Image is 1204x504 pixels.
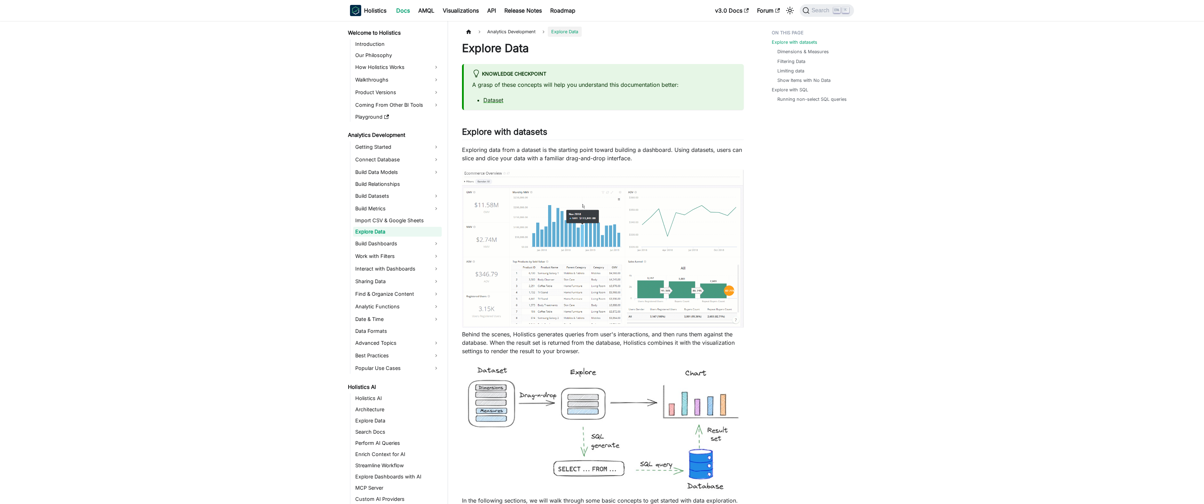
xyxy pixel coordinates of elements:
[810,7,834,14] span: Search
[353,350,442,361] a: Best Practices
[784,5,796,16] button: Switch between dark and light mode (currently light mode)
[772,86,808,93] a: Explore with SQL
[353,227,442,237] a: Explore Data
[711,5,753,16] a: v3.0 Docs
[777,96,847,103] a: Running non-select SQL queries
[353,190,442,202] a: Build Datasets
[483,5,500,16] a: API
[800,4,854,17] button: Search (Ctrl+K)
[353,251,442,262] a: Work with Filters
[353,438,442,448] a: Perform AI Queries
[346,130,442,140] a: Analytics Development
[353,449,442,459] a: Enrich Context for AI
[353,427,442,437] a: Search Docs
[777,48,829,55] a: Dimensions & Measures
[392,5,414,16] a: Docs
[353,314,442,325] a: Date & Time
[772,39,817,45] a: Explore with datasets
[353,141,442,153] a: Getting Started
[350,5,361,16] img: Holistics
[353,288,442,300] a: Find & Organize Content
[350,5,386,16] a: HolisticsHolistics
[353,62,442,73] a: How Holistics Works
[353,216,442,225] a: Import CSV & Google Sheets
[353,494,442,504] a: Custom AI Providers
[462,127,744,140] h2: Explore with datasets
[414,5,439,16] a: AMQL
[462,330,744,355] p: Behind the scenes, Holistics generates queries from user's interactions, and then runs them again...
[353,405,442,414] a: Architecture
[353,461,442,470] a: Streamline Workflow
[364,6,386,15] b: Holistics
[842,7,849,13] kbd: K
[343,21,448,504] nav: Docs sidebar
[462,146,744,162] p: Exploring data from a dataset is the starting point toward building a dashboard. Using datasets, ...
[353,74,442,85] a: Walkthroughs
[353,276,442,287] a: Sharing Data
[484,27,539,37] span: Analytics Development
[500,5,546,16] a: Release Notes
[353,301,442,312] a: Analytic Functions
[353,472,442,482] a: Explore Dashboards with AI
[353,203,442,214] a: Build Metrics
[346,382,442,392] a: Holistics AI
[462,41,744,55] h1: Explore Data
[353,483,442,493] a: MCP Server
[353,238,442,249] a: Build Dashboards
[353,87,442,98] a: Product Versions
[483,97,503,104] a: Dataset
[353,99,442,111] a: Coming From Other BI Tools
[777,68,804,74] a: Limiting data
[353,263,442,274] a: Interact with Dashboards
[548,27,582,37] span: Explore Data
[462,27,475,37] a: Home page
[353,39,442,49] a: Introduction
[777,77,831,84] a: Show Items with No Data
[753,5,784,16] a: Forum
[472,70,735,79] div: Knowledge Checkpoint
[546,5,580,16] a: Roadmap
[353,393,442,403] a: Holistics AI
[353,179,442,189] a: Build Relationships
[353,363,442,374] a: Popular Use Cases
[353,337,442,349] a: Advanced Topics
[353,154,442,165] a: Connect Database
[353,167,442,178] a: Build Data Models
[353,326,442,336] a: Data Formats
[353,50,442,60] a: Our Philosophy
[777,58,805,65] a: Filtering Data
[439,5,483,16] a: Visualizations
[353,416,442,426] a: Explore Data
[353,112,442,122] a: Playground
[346,28,442,38] a: Welcome to Holistics
[472,80,735,89] p: A grasp of these concepts will help you understand this documentation better:
[462,27,744,37] nav: Breadcrumbs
